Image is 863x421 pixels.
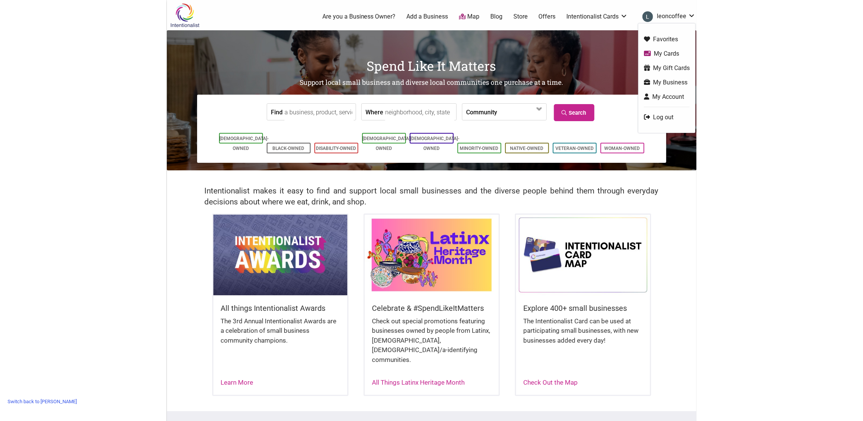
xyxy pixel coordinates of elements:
[167,57,697,75] h1: Spend Like It Matters
[406,12,448,21] a: Add a Business
[466,104,497,120] label: Community
[644,49,690,58] a: My Cards
[639,10,695,23] a: leoncoffee
[555,146,594,151] a: Veteran-Owned
[513,12,528,21] a: Store
[459,12,479,21] a: Map
[644,113,690,122] a: Log out
[365,104,383,120] label: Where
[316,146,356,151] a: Disability-Owned
[167,3,203,28] img: Intentionalist
[372,317,491,373] div: Check out special promotions featuring businesses owned by people from Latinx, [DEMOGRAPHIC_DATA]...
[490,12,502,21] a: Blog
[539,12,556,21] a: Offers
[554,104,594,121] a: Search
[385,104,454,121] input: neighborhood, city, state
[271,104,283,120] label: Find
[221,303,340,313] h5: All things Intentionalist Awards
[213,215,347,295] img: Intentionalist Awards
[285,104,354,121] input: a business, product, service
[516,215,650,295] img: Intentionalist Card Map
[644,78,690,87] a: My Business
[644,64,690,72] a: My Gift Cards
[372,303,491,313] h5: Celebrate & #SpendLikeItMatters
[372,379,465,386] a: All Things Latinx Heritage Month
[322,12,396,21] a: Are you a Business Owner?
[4,396,81,407] a: Switch back to [PERSON_NAME]
[510,146,544,151] a: Native-Owned
[524,317,642,353] div: The Intentionalist Card can be used at participating small businesses, with new businesses added ...
[644,35,690,44] a: Favorites
[411,136,460,151] a: [DEMOGRAPHIC_DATA]-Owned
[644,92,690,101] a: My Account
[363,136,412,151] a: [DEMOGRAPHIC_DATA]-Owned
[273,146,305,151] a: Black-Owned
[524,379,578,386] a: Check Out the Map
[524,303,642,313] h5: Explore 400+ small businesses
[205,186,659,207] h2: Intentionalist makes it easy to find and support local small businesses and the diverse people be...
[605,146,640,151] a: Woman-Owned
[365,215,499,295] img: Latinx / Hispanic Heritage Month
[221,317,340,353] div: The 3rd Annual Intentionalist Awards are a celebration of small business community champions.
[167,78,697,87] h2: Support local small business and diverse local communities one purchase at a time.
[220,136,269,151] a: [DEMOGRAPHIC_DATA]-Owned
[460,146,499,151] a: Minority-Owned
[566,12,628,21] a: Intentionalist Cards
[221,379,253,386] a: Learn More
